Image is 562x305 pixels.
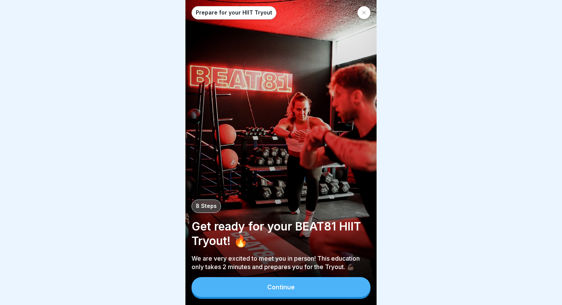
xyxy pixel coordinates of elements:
p: Prepare for your HIIT Tryout [196,10,272,16]
p: Get ready for your BEAT81 HIIT Tryout! 🔥 [192,219,370,248]
p: We are very excited to meet you in person! This education only takes 2 minutes and prepares you f... [192,254,370,271]
p: 8 Steps [196,203,217,209]
div: Continue [267,284,295,290]
button: Continue [192,277,370,297]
